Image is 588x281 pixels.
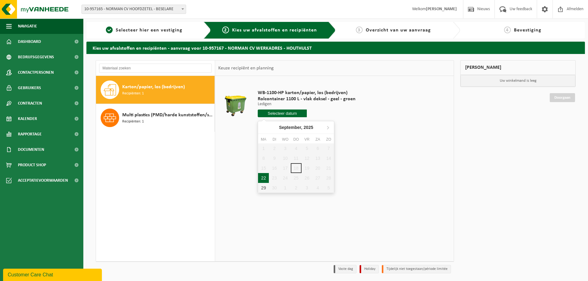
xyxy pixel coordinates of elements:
span: Bedrijfsgegevens [18,49,54,65]
div: zo [323,136,334,143]
span: Bevestiging [514,28,541,33]
div: September, [277,122,316,132]
div: 22 [258,173,269,183]
li: Tijdelijk niet toegestaan/période limitée [382,265,451,273]
div: [PERSON_NAME] [460,60,576,75]
span: Kies uw afvalstoffen en recipiënten [232,28,317,33]
li: Holiday [360,265,379,273]
div: do [291,136,302,143]
div: di [269,136,280,143]
span: Documenten [18,142,44,157]
p: Ledigen [258,102,356,106]
i: 2025 [304,125,313,130]
button: Multi plastics (PMD/harde kunststoffen/spanbanden/EPS/folie naturel/folie gemengd) Recipiënten: 1 [96,104,215,132]
div: za [312,136,323,143]
span: Multi plastics (PMD/harde kunststoffen/spanbanden/EPS/folie naturel/folie gemengd) [122,111,213,119]
a: Doorgaan [550,93,575,102]
span: Rapportage [18,126,42,142]
a: 1Selecteer hier een vestiging [90,27,199,34]
div: wo [280,136,291,143]
input: Materiaal zoeken [99,64,212,73]
span: Recipiënten: 1 [122,91,144,97]
div: ma [258,136,269,143]
span: Contracten [18,96,42,111]
li: Vaste dag [334,265,357,273]
span: Dashboard [18,34,41,49]
span: 2 [222,27,229,33]
span: 1 [106,27,113,33]
span: Overzicht van uw aanvraag [366,28,431,33]
button: Karton/papier, los (bedrijven) Recipiënten: 1 [96,76,215,104]
strong: [PERSON_NAME] [426,7,457,11]
span: WB-1100-HP karton/papier, los (bedrijven) [258,90,356,96]
input: Selecteer datum [258,110,307,117]
iframe: chat widget [3,267,103,281]
h2: Kies uw afvalstoffen en recipiënten - aanvraag voor 10-957167 - NORMAN CV WERKADRES - HOUTHULST [86,42,585,54]
span: Contactpersonen [18,65,54,80]
span: Gebruikers [18,80,41,96]
span: Acceptatievoorwaarden [18,173,68,188]
span: Recipiënten: 1 [122,119,144,125]
div: 29 [258,183,269,193]
span: Rolcontainer 1100 L - vlak deksel - geel - groen [258,96,356,102]
p: Uw winkelmand is leeg [461,75,575,87]
span: 10-957165 - NORMAN CV HOOFDZETEL - BESELARE [82,5,186,14]
span: 4 [504,27,511,33]
span: Product Shop [18,157,46,173]
span: 3 [356,27,363,33]
div: Keuze recipiënt en planning [215,60,277,76]
span: 10-957165 - NORMAN CV HOOFDZETEL - BESELARE [81,5,186,14]
div: vr [302,136,312,143]
span: Navigatie [18,19,37,34]
span: Kalender [18,111,37,126]
span: Selecteer hier een vestiging [116,28,182,33]
span: Karton/papier, los (bedrijven) [122,83,185,91]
